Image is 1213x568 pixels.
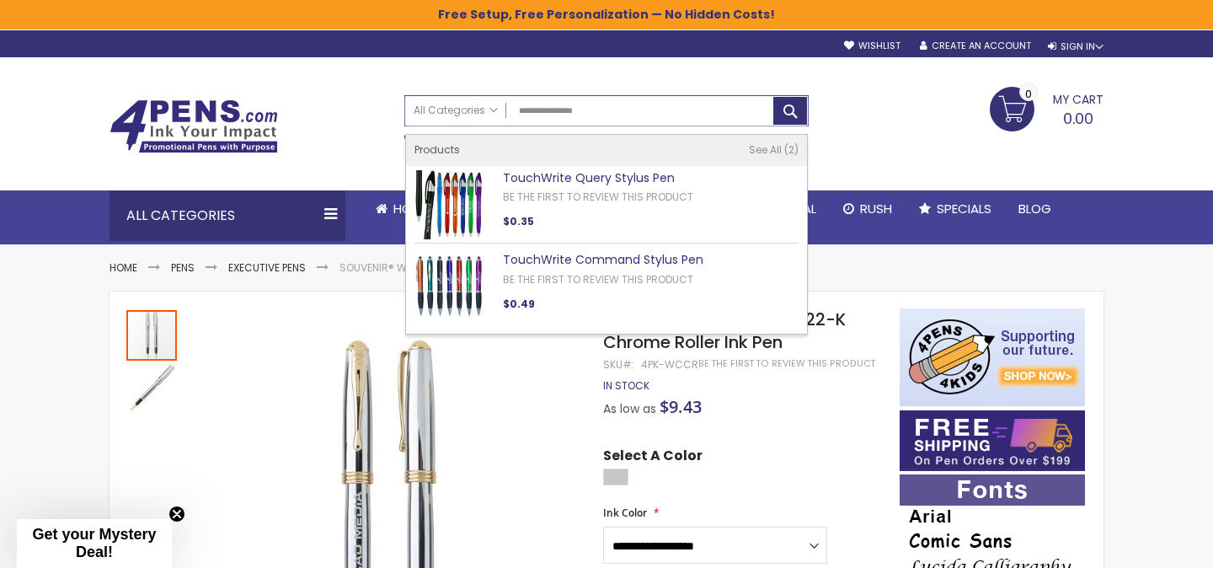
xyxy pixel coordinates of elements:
a: TouchWrite Command Stylus Pen [503,251,703,268]
span: $0.35 [503,214,534,228]
img: Free shipping on orders over $199 [900,410,1085,471]
span: 2 [784,142,799,157]
span: All Categories [414,104,498,117]
a: Wishlist [844,40,900,52]
span: Rush [860,200,892,217]
span: Select A Color [603,447,703,469]
div: 4PK-WCCR [641,358,698,372]
div: Free shipping on pen orders over $199 [668,126,810,160]
span: Ink Color [603,506,647,520]
img: 4Pens Custom Pens and Promotional Products [110,99,278,153]
span: 0.00 [1063,108,1093,129]
a: Pens [171,260,195,275]
a: TouchWrite Query Stylus Pen [503,169,675,186]
a: All Categories [405,96,506,124]
a: Executive Pens [228,260,306,275]
img: TouchWrite Command Stylus Pen [414,252,484,321]
div: All Categories [110,190,345,241]
a: 0.00 0 [990,87,1103,129]
span: Blog [1018,200,1051,217]
iframe: Google Customer Reviews [1074,522,1213,568]
img: TouchWrite Query Stylus Pen [414,170,484,239]
span: Home [393,200,428,217]
span: In stock [603,378,649,393]
span: 0 [1025,86,1032,102]
div: Souvenir® Worthington® 22-K Chrome Roller Ink Pen [126,308,179,361]
strong: SKU [603,357,634,372]
a: Be the first to review this product [503,272,693,287]
span: Get your Mystery Deal! [32,526,156,560]
a: Specials [906,190,1005,228]
a: Rush [830,190,906,228]
a: See All 2 [749,143,799,157]
span: $9.43 [660,395,702,418]
a: Home [110,260,137,275]
a: Be the first to review this product [698,357,875,370]
a: Be the first to review this product [503,190,693,204]
img: Souvenir® Worthington® 22-K Chrome Roller Ink Pen [126,362,177,413]
a: Home [362,190,441,228]
div: Availability [603,379,649,393]
div: Silver [603,469,628,485]
a: Create an Account [920,40,1031,52]
span: $0.49 [503,297,535,311]
span: See All [749,142,782,157]
span: Products [414,142,460,157]
img: 4pens 4 kids [900,308,1085,406]
a: Blog [1005,190,1065,228]
span: As low as [603,400,656,417]
div: Souvenir® Worthington® 22-K Chrome Roller Ink Pen [126,361,177,413]
div: Get your Mystery Deal!Close teaser [17,519,172,568]
span: Specials [937,200,991,217]
div: Sign In [1048,40,1103,53]
button: Close teaser [168,506,185,522]
li: Souvenir® Worthington® 22-K Chrome Roller Ink Pen [339,261,623,275]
